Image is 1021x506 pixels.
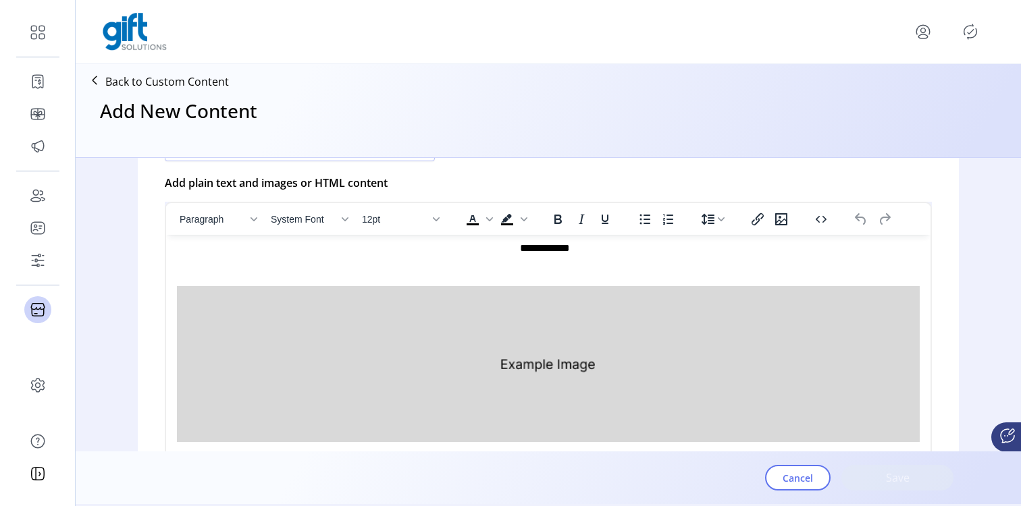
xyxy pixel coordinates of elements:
[960,21,981,43] button: Publisher Panel
[770,210,793,229] button: Insert/edit image
[357,210,444,229] button: Font size 12pt
[697,210,729,229] button: Line height
[265,210,353,229] button: Font System Font
[180,214,246,225] span: Paragraph
[810,210,833,229] button: Source code
[496,210,529,229] div: Background color Black
[100,96,257,125] h3: Add New Content
[657,210,680,229] button: Numbered list
[570,210,593,229] button: Italic
[165,164,388,202] p: Add plain text and images or HTML content
[912,21,934,43] button: menu
[105,74,229,90] p: Back to Custom Content
[103,13,167,51] img: logo
[873,210,896,229] button: Redo
[594,210,617,229] button: Underline
[746,210,769,229] button: Insert/edit link
[174,210,262,229] button: Block Paragraph
[271,214,337,225] span: System Font
[546,210,569,229] button: Bold
[461,210,495,229] div: Text color Black
[849,210,872,229] button: Undo
[765,465,831,490] button: Cancel
[362,214,428,225] span: 12pt
[783,471,813,485] span: Cancel
[633,210,656,229] button: Bullet list
[166,235,931,453] iframe: Rich Text Area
